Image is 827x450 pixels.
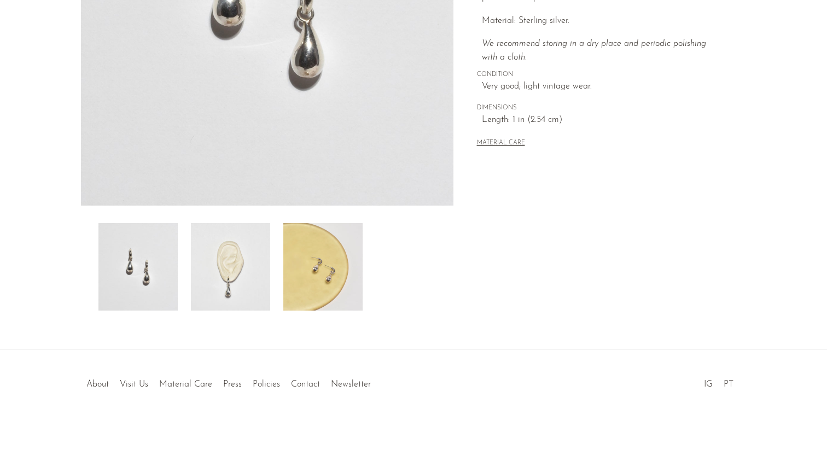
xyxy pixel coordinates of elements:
a: Visit Us [120,380,148,389]
span: CONDITION [477,70,723,80]
a: IG [704,380,713,389]
span: Very good; light vintage wear. [482,80,723,94]
a: PT [724,380,733,389]
a: Press [223,380,242,389]
a: Contact [291,380,320,389]
span: Length: 1 in (2.54 cm) [482,113,723,127]
a: Material Care [159,380,212,389]
ul: Social Medias [698,371,739,392]
img: Silver Teardrop Earrings [191,223,270,311]
p: Material: Sterling silver. [482,14,723,28]
span: DIMENSIONS [477,103,723,113]
button: MATERIAL CARE [477,139,525,148]
img: Silver Teardrop Earrings [283,223,363,311]
i: We recommend storing in a dry place and periodic polishing with a cloth. [482,39,706,62]
img: Silver Teardrop Earrings [98,223,178,311]
a: Policies [253,380,280,389]
a: About [86,380,109,389]
ul: Quick links [81,371,376,392]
